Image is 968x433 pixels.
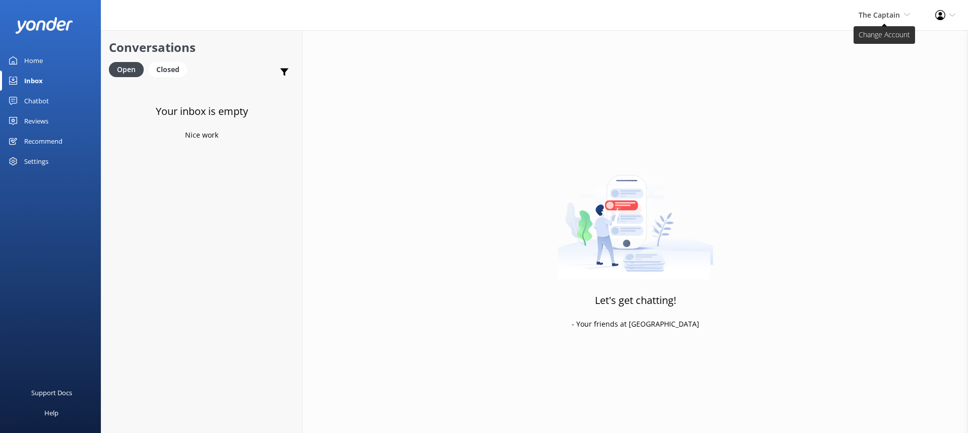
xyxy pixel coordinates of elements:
div: Reviews [24,111,48,131]
h3: Let's get chatting! [595,292,676,308]
a: Open [109,64,149,75]
div: Help [44,403,58,423]
a: Closed [149,64,192,75]
p: Nice work [185,130,218,141]
h3: Your inbox is empty [156,103,248,119]
div: Support Docs [31,383,72,403]
div: Inbox [24,71,43,91]
div: Open [109,62,144,77]
div: Closed [149,62,187,77]
div: Settings [24,151,48,171]
p: - Your friends at [GEOGRAPHIC_DATA] [572,319,699,330]
div: Home [24,50,43,71]
h2: Conversations [109,38,294,57]
img: yonder-white-logo.png [15,17,73,34]
img: artwork of a man stealing a conversation from at giant smartphone [558,154,713,280]
div: Chatbot [24,91,49,111]
span: The Captain [859,10,900,20]
div: Recommend [24,131,63,151]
